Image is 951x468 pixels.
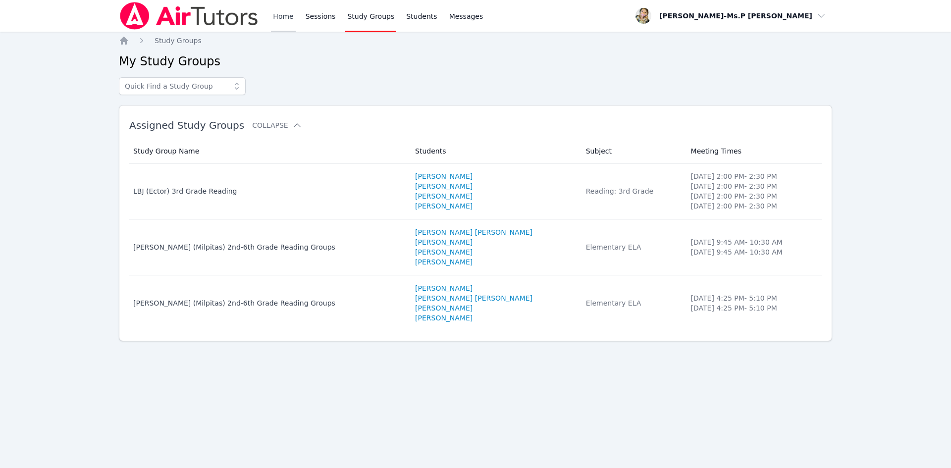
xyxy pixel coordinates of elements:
[415,247,473,257] a: [PERSON_NAME]
[119,53,832,69] h2: My Study Groups
[129,139,409,163] th: Study Group Name
[691,303,816,313] li: [DATE] 4:25 PM - 5:10 PM
[415,171,473,181] a: [PERSON_NAME]
[685,139,822,163] th: Meeting Times
[133,242,403,252] div: [PERSON_NAME] (Milpitas) 2nd-6th Grade Reading Groups
[691,171,816,181] li: [DATE] 2:00 PM - 2:30 PM
[586,242,679,252] div: Elementary ELA
[449,11,483,21] span: Messages
[119,2,259,30] img: Air Tutors
[415,283,473,293] a: [PERSON_NAME]
[409,139,580,163] th: Students
[129,119,244,131] span: Assigned Study Groups
[586,186,679,196] div: Reading: 3rd Grade
[415,313,473,323] a: [PERSON_NAME]
[415,191,473,201] a: [PERSON_NAME]
[133,298,403,308] div: [PERSON_NAME] (Milpitas) 2nd-6th Grade Reading Groups
[415,237,473,247] a: [PERSON_NAME]
[119,36,832,46] nav: Breadcrumb
[691,237,816,247] li: [DATE] 9:45 AM - 10:30 AM
[155,36,202,46] a: Study Groups
[155,37,202,45] span: Study Groups
[252,120,302,130] button: Collapse
[691,191,816,201] li: [DATE] 2:00 PM - 2:30 PM
[580,139,685,163] th: Subject
[415,303,473,313] a: [PERSON_NAME]
[119,77,246,95] input: Quick Find a Study Group
[129,275,822,331] tr: [PERSON_NAME] (Milpitas) 2nd-6th Grade Reading Groups[PERSON_NAME][PERSON_NAME] [PERSON_NAME][PER...
[691,181,816,191] li: [DATE] 2:00 PM - 2:30 PM
[129,163,822,219] tr: LBJ (Ector) 3rd Grade Reading[PERSON_NAME][PERSON_NAME][PERSON_NAME][PERSON_NAME]Reading: 3rd Gra...
[586,298,679,308] div: Elementary ELA
[691,201,816,211] li: [DATE] 2:00 PM - 2:30 PM
[415,257,473,267] a: [PERSON_NAME]
[691,247,816,257] li: [DATE] 9:45 AM - 10:30 AM
[415,181,473,191] a: [PERSON_NAME]
[415,227,532,237] a: [PERSON_NAME] [PERSON_NAME]
[415,293,532,303] a: [PERSON_NAME] [PERSON_NAME]
[129,219,822,275] tr: [PERSON_NAME] (Milpitas) 2nd-6th Grade Reading Groups[PERSON_NAME] [PERSON_NAME][PERSON_NAME][PER...
[415,201,473,211] a: [PERSON_NAME]
[691,293,816,303] li: [DATE] 4:25 PM - 5:10 PM
[133,186,403,196] div: LBJ (Ector) 3rd Grade Reading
